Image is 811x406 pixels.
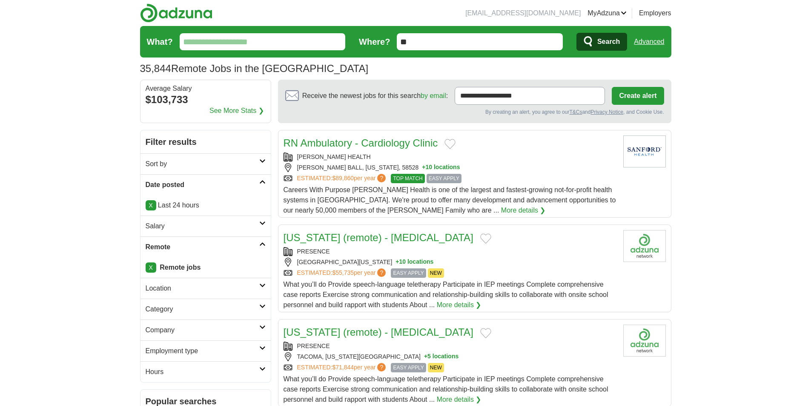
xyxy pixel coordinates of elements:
li: [EMAIL_ADDRESS][DOMAIN_NAME] [465,8,581,18]
a: X [146,262,156,273]
a: Remote [140,236,271,257]
span: Careers With Purpose [PERSON_NAME] Health is one of the largest and fastest-growing not-for-profi... [284,186,616,214]
div: PRESENCE [284,247,616,256]
span: EASY APPLY [391,363,426,372]
button: Create alert [612,87,664,105]
span: TOP MATCH [391,174,424,183]
h1: Remote Jobs in the [GEOGRAPHIC_DATA] [140,63,369,74]
img: Sanford Health logo [623,135,666,167]
a: [US_STATE] (remote) - [MEDICAL_DATA] [284,232,473,243]
a: Employment type [140,340,271,361]
a: [PERSON_NAME] HEALTH [297,153,371,160]
span: + [422,163,425,172]
p: Last 24 hours [146,200,266,210]
a: ESTIMATED:$55,735per year? [297,268,388,278]
span: Receive the newest jobs for this search : [302,91,448,101]
a: Advanced [634,33,664,50]
a: T&Cs [569,109,582,115]
a: MyAdzuna [587,8,627,18]
button: +10 locations [422,163,460,172]
button: Search [576,33,627,51]
span: What you’ll do Provide speech-language teletherapy Participate in IEP meetings Complete comprehen... [284,281,608,308]
a: by email [421,92,446,99]
a: Sort by [140,153,271,174]
h2: Sort by [146,159,259,169]
span: What you’ll do Provide speech-language teletherapy Participate in IEP meetings Complete comprehen... [284,375,608,403]
a: X [146,200,156,210]
span: + [424,352,427,361]
a: Privacy Notice [590,109,623,115]
a: Date posted [140,174,271,195]
a: More details ❯ [501,205,546,216]
div: TACOMA, [US_STATE][GEOGRAPHIC_DATA] [284,352,616,361]
span: + [395,258,399,267]
span: NEW [428,268,444,278]
label: Where? [359,35,390,48]
span: ? [377,174,386,182]
a: Category [140,299,271,320]
a: Employers [639,8,671,18]
button: +10 locations [395,258,433,267]
div: [GEOGRAPHIC_DATA][US_STATE] [284,258,616,267]
a: More details ❯ [437,394,481,405]
a: RN Ambulatory - Cardiology Clinic [284,137,438,149]
span: $71,844 [332,364,354,371]
h2: Company [146,325,259,335]
a: Salary [140,216,271,236]
span: 35,844 [140,61,171,76]
strong: Remote jobs [160,264,201,271]
div: [PERSON_NAME] BALL, [US_STATE], 58528 [284,163,616,172]
h2: Date posted [146,180,259,190]
span: EASY APPLY [427,174,461,183]
a: See More Stats ❯ [209,106,264,116]
h2: Employment type [146,346,259,356]
label: What? [147,35,173,48]
span: Search [597,33,620,50]
h2: Category [146,304,259,314]
span: ? [377,363,386,371]
span: ? [377,268,386,277]
h2: Remote [146,242,259,252]
img: Company logo [623,230,666,262]
a: Hours [140,361,271,382]
div: By creating an alert, you agree to our and , and Cookie Use. [285,108,664,116]
img: Adzuna logo [140,3,212,23]
span: EASY APPLY [391,268,426,278]
div: PRESENCE [284,342,616,351]
span: $89,860 [332,175,354,181]
span: $55,735 [332,269,354,276]
img: Company logo [623,325,666,357]
a: ESTIMATED:$89,860per year? [297,174,388,183]
h2: Hours [146,367,259,377]
a: More details ❯ [437,300,481,310]
div: $103,733 [146,92,266,107]
a: ESTIMATED:$71,844per year? [297,363,388,372]
a: Location [140,278,271,299]
button: Add to favorite jobs [480,328,491,338]
div: Average Salary [146,85,266,92]
button: Add to favorite jobs [480,233,491,244]
h2: Salary [146,221,259,231]
a: Company [140,320,271,340]
h2: Location [146,283,259,294]
a: [US_STATE] (remote) - [MEDICAL_DATA] [284,326,473,338]
button: +5 locations [424,352,459,361]
span: NEW [428,363,444,372]
button: Add to favorite jobs [444,139,456,149]
h2: Filter results [140,130,271,153]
